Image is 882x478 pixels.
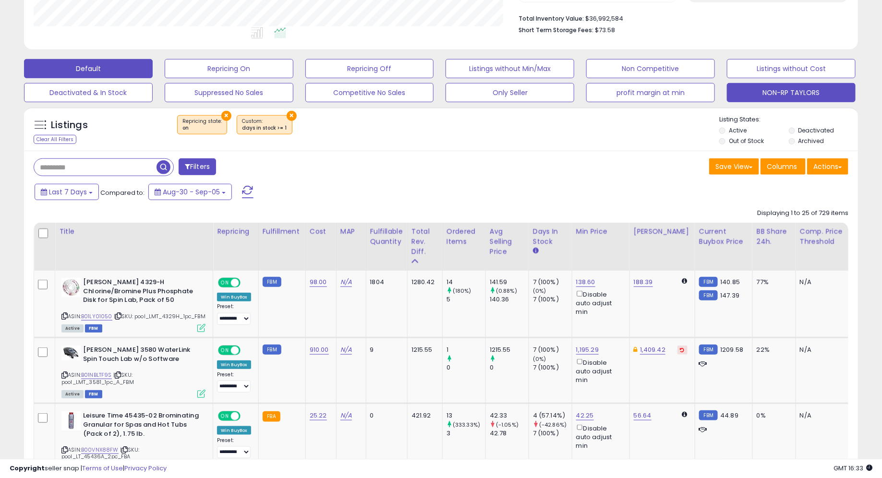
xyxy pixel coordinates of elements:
[447,295,485,304] div: 5
[576,357,622,384] div: Disable auto adjust min
[453,287,471,295] small: (180%)
[61,324,84,333] span: All listings currently available for purchase on Amazon
[767,162,797,171] span: Columns
[800,227,849,247] div: Comp. Price Threshold
[217,371,251,393] div: Preset:
[720,411,738,420] span: 44.89
[709,158,759,175] button: Save View
[634,411,652,420] a: 56.64
[59,227,209,237] div: Title
[217,437,251,459] div: Preset:
[533,227,568,247] div: Days In Stock
[287,111,297,121] button: ×
[163,187,220,197] span: Aug-30 - Sep-05
[533,278,572,287] div: 7 (100%)
[242,118,287,132] span: Custom:
[263,227,302,237] div: Fulfillment
[10,464,45,473] strong: Copyright
[411,411,435,420] div: 421.92
[533,429,572,438] div: 7 (100%)
[490,278,529,287] div: 141.59
[720,277,740,287] span: 140.85
[533,346,572,354] div: 7 (100%)
[114,312,205,320] span: | SKU: pool_LMT_4329H_1pc_FBM
[576,227,626,237] div: Min Price
[217,360,251,369] div: Win BuyBox
[411,227,438,257] div: Total Rev. Diff.
[757,227,792,247] div: BB Share 24h.
[447,429,485,438] div: 3
[179,158,216,175] button: Filters
[533,363,572,372] div: 7 (100%)
[305,83,434,102] button: Competitive No Sales
[800,346,846,354] div: N/A
[447,278,485,287] div: 14
[496,421,519,429] small: (-1.05%)
[519,12,841,24] li: $36,992,584
[263,411,280,422] small: FBA
[61,411,81,430] img: 41DDlT6fSzL._SL40_.jpg
[182,125,222,131] div: on
[447,411,485,420] div: 13
[340,411,352,420] a: N/A
[219,279,231,287] span: ON
[519,26,593,34] b: Short Term Storage Fees:
[217,303,251,325] div: Preset:
[61,278,81,297] img: 41JDAfqv32L._SL40_.jpg
[490,346,529,354] div: 1215.55
[496,287,517,295] small: (0.88%)
[310,411,327,420] a: 25.22
[699,277,718,287] small: FBM
[219,412,231,420] span: ON
[634,277,653,287] a: 188.39
[533,355,546,363] small: (0%)
[447,227,482,247] div: Ordered Items
[370,278,400,287] div: 1804
[340,345,352,355] a: N/A
[217,227,254,237] div: Repricing
[761,158,806,175] button: Columns
[634,227,691,237] div: [PERSON_NAME]
[533,411,572,420] div: 4 (57.14%)
[447,363,485,372] div: 0
[576,345,599,355] a: 1,195.29
[411,278,435,287] div: 1280.42
[729,137,764,145] label: Out of Stock
[699,410,718,420] small: FBM
[490,411,529,420] div: 42.33
[719,115,858,124] p: Listing States:
[533,295,572,304] div: 7 (100%)
[49,187,87,197] span: Last 7 Days
[182,118,222,132] span: Repricing state :
[798,126,834,134] label: Deactivated
[539,421,567,429] small: (-42.86%)
[310,227,332,237] div: Cost
[83,278,200,307] b: [PERSON_NAME] 4329-H Chlorine/Bromine Plus Phosphate Disk for Spin Lab, Pack of 50
[411,346,435,354] div: 1215.55
[85,324,102,333] span: FBM
[757,278,788,287] div: 77%
[757,411,788,420] div: 0%
[83,411,200,441] b: Leisure Time 45435-02 Brominating Granular for Spas and Hot Tubs (Pack of 2), 1.75 lb.
[699,290,718,300] small: FBM
[82,464,123,473] a: Terms of Use
[699,345,718,355] small: FBM
[81,312,112,321] a: B01LY01050
[533,247,539,255] small: Days In Stock.
[729,126,747,134] label: Active
[239,347,254,355] span: OFF
[340,277,352,287] a: N/A
[263,345,281,355] small: FBM
[576,423,622,450] div: Disable auto adjust min
[586,83,715,102] button: profit margin at min
[165,83,293,102] button: Suppressed No Sales
[446,83,574,102] button: Only Seller
[834,464,872,473] span: 2025-09-13 16:33 GMT
[576,411,594,420] a: 42.25
[100,188,145,197] span: Compared to:
[61,346,81,360] img: 31sC07xKfhL._SL40_.jpg
[807,158,848,175] button: Actions
[239,279,254,287] span: OFF
[757,209,848,218] div: Displaying 1 to 25 of 729 items
[263,277,281,287] small: FBM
